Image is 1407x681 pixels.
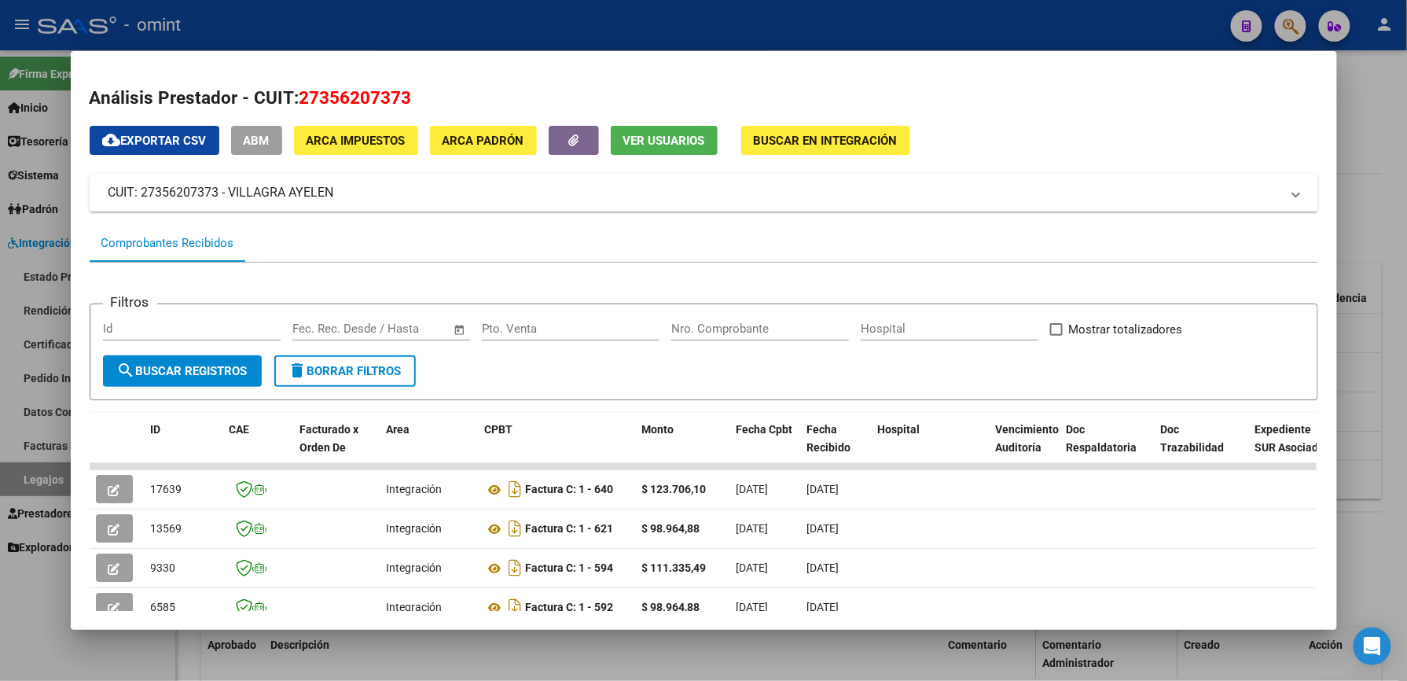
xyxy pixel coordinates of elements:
[878,423,920,436] span: Hospital
[103,292,157,312] h3: Filtros
[300,423,359,454] span: Facturado x Orden De
[103,355,262,387] button: Buscar Registros
[642,483,707,495] strong: $ 123.706,10
[1161,423,1225,454] span: Doc Trazabilidad
[611,126,718,155] button: Ver Usuarios
[380,413,479,482] datatable-header-cell: Area
[526,484,614,496] strong: Factura C: 1 - 640
[145,413,223,482] datatable-header-cell: ID
[505,594,526,620] i: Descargar documento
[443,134,524,148] span: ARCA Padrón
[807,601,839,613] span: [DATE]
[151,522,182,535] span: 13569
[1354,628,1391,665] div: Open Intercom Messenger
[996,423,1060,454] span: Vencimiento Auditoría
[102,134,207,148] span: Exportar CSV
[623,134,705,148] span: Ver Usuarios
[737,483,769,495] span: [DATE]
[526,602,614,614] strong: Factura C: 1 - 592
[479,413,636,482] datatable-header-cell: CPBT
[1067,423,1137,454] span: Doc Respaldatoria
[102,131,121,149] mat-icon: cloud_download
[151,561,176,574] span: 9330
[730,413,801,482] datatable-header-cell: Fecha Cpbt
[1249,413,1335,482] datatable-header-cell: Expediente SUR Asociado
[642,601,700,613] strong: $ 98.964,88
[1255,423,1325,454] span: Expediente SUR Asociado
[505,477,526,502] i: Descargar documento
[801,413,872,482] datatable-header-cell: Fecha Recibido
[807,522,839,535] span: [DATE]
[299,87,412,108] span: 27356207373
[737,522,769,535] span: [DATE]
[108,183,1280,202] mat-panel-title: CUIT: 27356207373 - VILLAGRA AYELEN
[288,361,307,380] mat-icon: delete
[807,561,839,574] span: [DATE]
[370,322,446,336] input: Fecha fin
[292,322,356,336] input: Fecha inicio
[387,601,443,613] span: Integración
[230,423,250,436] span: CAE
[90,85,1318,112] h2: Análisis Prestador - CUIT:
[307,134,406,148] span: ARCA Impuestos
[737,561,769,574] span: [DATE]
[737,423,793,436] span: Fecha Cpbt
[485,423,513,436] span: CPBT
[807,483,839,495] span: [DATE]
[387,483,443,495] span: Integración
[741,126,910,155] button: Buscar en Integración
[90,174,1318,212] mat-expansion-panel-header: CUIT: 27356207373 - VILLAGRA AYELEN
[151,483,182,495] span: 17639
[430,126,537,155] button: ARCA Padrón
[387,522,443,535] span: Integración
[1060,413,1155,482] datatable-header-cell: Doc Respaldatoria
[642,423,674,436] span: Monto
[1069,320,1183,339] span: Mostrar totalizadores
[387,561,443,574] span: Integración
[1155,413,1249,482] datatable-header-cell: Doc Trazabilidad
[244,134,270,148] span: ABM
[990,413,1060,482] datatable-header-cell: Vencimiento Auditoría
[117,364,248,378] span: Buscar Registros
[754,134,898,148] span: Buscar en Integración
[636,413,730,482] datatable-header-cell: Monto
[151,601,176,613] span: 6585
[872,413,990,482] datatable-header-cell: Hospital
[90,126,219,155] button: Exportar CSV
[117,361,136,380] mat-icon: search
[737,601,769,613] span: [DATE]
[642,561,707,574] strong: $ 111.335,49
[223,413,294,482] datatable-header-cell: CAE
[151,423,161,436] span: ID
[505,555,526,580] i: Descargar documento
[231,126,282,155] button: ABM
[450,321,468,339] button: Open calendar
[505,516,526,541] i: Descargar documento
[294,413,380,482] datatable-header-cell: Facturado x Orden De
[274,355,416,387] button: Borrar Filtros
[294,126,418,155] button: ARCA Impuestos
[288,364,402,378] span: Borrar Filtros
[526,562,614,575] strong: Factura C: 1 - 594
[101,234,234,252] div: Comprobantes Recibidos
[642,522,700,535] strong: $ 98.964,88
[387,423,410,436] span: Area
[526,523,614,536] strong: Factura C: 1 - 621
[807,423,851,454] span: Fecha Recibido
